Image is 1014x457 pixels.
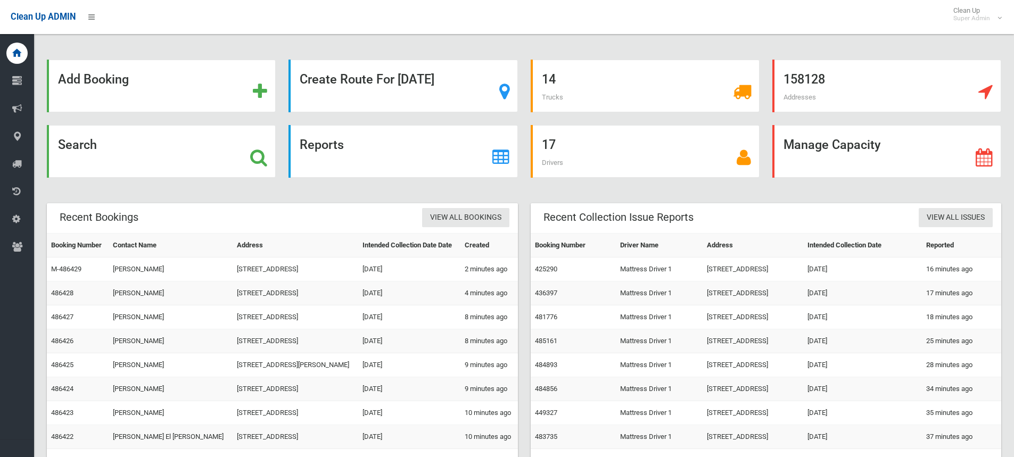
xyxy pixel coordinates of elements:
[288,125,517,178] a: Reports
[542,159,563,167] span: Drivers
[531,207,706,228] header: Recent Collection Issue Reports
[535,361,557,369] a: 484893
[922,281,1001,305] td: 17 minutes ago
[11,12,76,22] span: Clean Up ADMIN
[616,329,703,353] td: Mattress Driver 1
[616,401,703,425] td: Mattress Driver 1
[233,377,358,401] td: [STREET_ADDRESS]
[51,385,73,393] a: 486424
[803,329,922,353] td: [DATE]
[460,329,517,353] td: 8 minutes ago
[542,93,563,101] span: Trucks
[616,353,703,377] td: Mattress Driver 1
[922,353,1001,377] td: 28 minutes ago
[535,289,557,297] a: 436397
[358,281,460,305] td: [DATE]
[233,329,358,353] td: [STREET_ADDRESS]
[109,329,233,353] td: [PERSON_NAME]
[47,207,151,228] header: Recent Bookings
[51,337,73,345] a: 486426
[922,305,1001,329] td: 18 minutes ago
[422,208,509,228] a: View All Bookings
[109,281,233,305] td: [PERSON_NAME]
[772,60,1001,112] a: 158128 Addresses
[51,289,73,297] a: 486428
[531,234,616,257] th: Booking Number
[803,257,922,281] td: [DATE]
[772,125,1001,178] a: Manage Capacity
[233,425,358,449] td: [STREET_ADDRESS]
[460,257,517,281] td: 2 minutes ago
[109,377,233,401] td: [PERSON_NAME]
[109,257,233,281] td: [PERSON_NAME]
[358,257,460,281] td: [DATE]
[922,425,1001,449] td: 37 minutes ago
[460,425,517,449] td: 10 minutes ago
[460,353,517,377] td: 9 minutes ago
[784,137,880,152] strong: Manage Capacity
[51,313,73,321] a: 486427
[948,6,1001,22] span: Clean Up
[803,425,922,449] td: [DATE]
[703,281,803,305] td: [STREET_ADDRESS]
[58,137,97,152] strong: Search
[109,305,233,329] td: [PERSON_NAME]
[616,234,703,257] th: Driver Name
[233,257,358,281] td: [STREET_ADDRESS]
[703,353,803,377] td: [STREET_ADDRESS]
[460,281,517,305] td: 4 minutes ago
[703,377,803,401] td: [STREET_ADDRESS]
[51,433,73,441] a: 486422
[535,337,557,345] a: 485161
[460,377,517,401] td: 9 minutes ago
[109,353,233,377] td: [PERSON_NAME]
[616,377,703,401] td: Mattress Driver 1
[109,425,233,449] td: [PERSON_NAME] El [PERSON_NAME]
[300,137,344,152] strong: Reports
[803,281,922,305] td: [DATE]
[919,208,993,228] a: View All Issues
[703,425,803,449] td: [STREET_ADDRESS]
[58,72,129,87] strong: Add Booking
[47,60,276,112] a: Add Booking
[922,257,1001,281] td: 16 minutes ago
[358,353,460,377] td: [DATE]
[531,125,760,178] a: 17 Drivers
[616,257,703,281] td: Mattress Driver 1
[51,361,73,369] a: 486425
[616,281,703,305] td: Mattress Driver 1
[460,305,517,329] td: 8 minutes ago
[703,257,803,281] td: [STREET_ADDRESS]
[922,377,1001,401] td: 34 minutes ago
[233,401,358,425] td: [STREET_ADDRESS]
[460,234,517,257] th: Created
[233,234,358,257] th: Address
[51,265,81,273] a: M-486429
[616,425,703,449] td: Mattress Driver 1
[460,401,517,425] td: 10 minutes ago
[47,234,109,257] th: Booking Number
[803,401,922,425] td: [DATE]
[51,409,73,417] a: 486423
[358,401,460,425] td: [DATE]
[535,433,557,441] a: 483735
[703,401,803,425] td: [STREET_ADDRESS]
[953,14,990,22] small: Super Admin
[535,265,557,273] a: 425290
[616,305,703,329] td: Mattress Driver 1
[784,72,825,87] strong: 158128
[803,234,922,257] th: Intended Collection Date
[803,377,922,401] td: [DATE]
[233,353,358,377] td: [STREET_ADDRESS][PERSON_NAME]
[531,60,760,112] a: 14 Trucks
[288,60,517,112] a: Create Route For [DATE]
[358,305,460,329] td: [DATE]
[109,401,233,425] td: [PERSON_NAME]
[535,313,557,321] a: 481776
[358,234,460,257] th: Intended Collection Date Date
[535,409,557,417] a: 449327
[542,72,556,87] strong: 14
[784,93,816,101] span: Addresses
[358,377,460,401] td: [DATE]
[703,305,803,329] td: [STREET_ADDRESS]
